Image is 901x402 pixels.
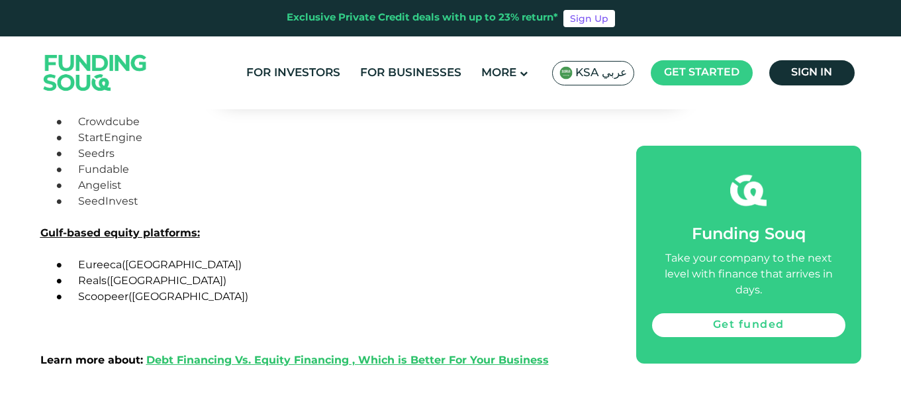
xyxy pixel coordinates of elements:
div: Take your company to the next level with finance that arrives in days. [652,251,845,299]
img: SA Flag [559,66,573,79]
span: Eureeca [78,258,122,271]
span: Sign in [791,68,832,77]
span: ● [56,163,79,176]
span: Funding Souq [692,227,806,242]
span: SeedInvest [78,195,138,207]
a: Debt Financing Vs. Equity Financing , Which is Better For Your Business [146,354,549,366]
span: More [481,68,516,79]
img: Logo [30,39,160,106]
span: ([GEOGRAPHIC_DATA]) [128,290,248,303]
span: ● [56,195,79,207]
span: ● [56,290,79,303]
span: Angelist [78,179,122,191]
span: Fundable [78,163,129,176]
a: Get funded [652,313,845,337]
span: StartEngine [78,131,142,144]
span: Get started [664,68,739,77]
span: Reals [78,274,107,287]
span: KSA عربي [575,66,627,81]
span: ([GEOGRAPHIC_DATA]) [122,258,242,271]
span: Scoopeer [78,290,128,303]
span: Crowdcube [78,115,140,128]
a: For Businesses [357,62,465,84]
a: Sign in [769,60,855,85]
span: ● [56,115,79,128]
span: ● [56,274,79,287]
span: Gulf-based equity platforms: [40,226,200,239]
span: ● [56,99,79,112]
span: ● [56,258,79,271]
div: Exclusive Private Credit deals with up to 23% return* [287,11,558,26]
img: fsicon [730,172,767,209]
span: WeFunder [78,99,135,112]
span: Seedrs [78,147,115,160]
a: Sign Up [563,10,615,27]
span: ● [56,179,79,191]
span: ● [56,131,79,144]
span: ([GEOGRAPHIC_DATA]) [107,274,226,287]
span: ● [56,147,79,160]
span: Learn more about: [40,354,143,366]
a: For Investors [243,62,344,84]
